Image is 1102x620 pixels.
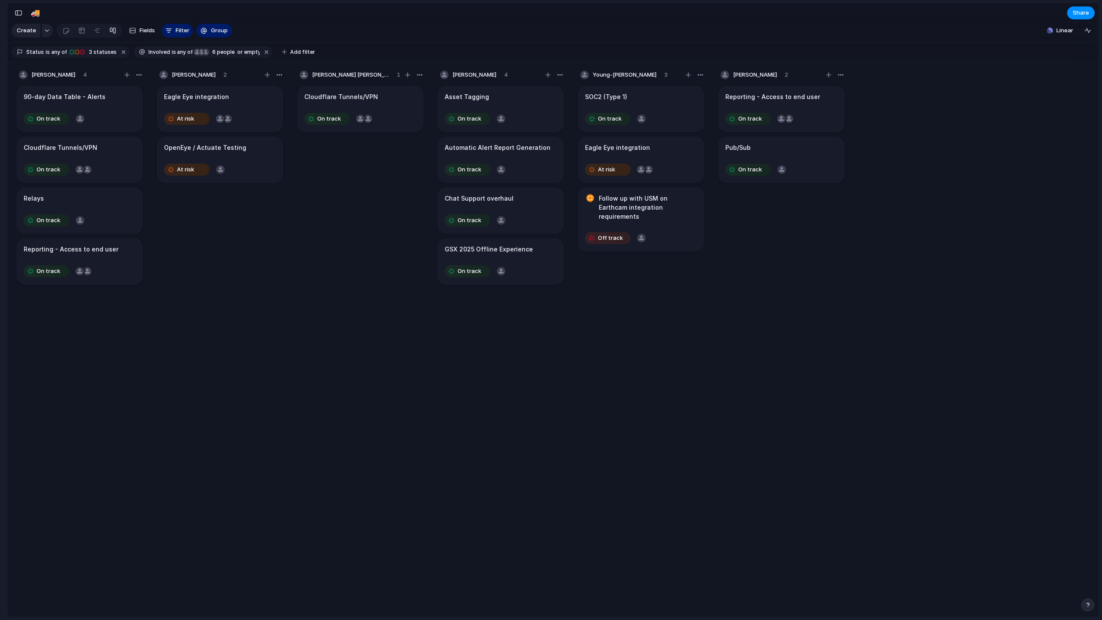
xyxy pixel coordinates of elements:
button: Create [12,24,40,37]
span: At risk [177,165,194,174]
div: Reporting - Access to end userOn track [16,238,143,285]
button: 6 peopleor empty [193,47,261,57]
span: At risk [177,115,194,123]
button: Fields [126,24,158,37]
div: Reporting - Access to end userOn track [718,86,845,132]
span: [PERSON_NAME] [PERSON_NAME] [312,71,389,79]
div: 90-day Data Table - AlertsOn track [16,86,143,132]
h1: SOC2 (Type 1) [585,92,627,102]
span: Add filter [290,48,315,56]
span: Create [17,26,36,35]
button: On track [443,214,492,227]
button: 🚚 [28,6,42,20]
button: Group [196,24,232,37]
span: Linear [1056,26,1073,35]
h1: Cloudflare Tunnels/VPN [24,143,97,152]
div: RelaysOn track [16,187,143,234]
span: Status [26,48,44,56]
span: [PERSON_NAME] [733,71,777,79]
h1: Relays [24,194,44,203]
span: 3 [87,49,93,55]
h1: Automatic Alert Report Generation [445,143,551,152]
span: [PERSON_NAME] [31,71,75,79]
span: At risk [598,165,615,174]
button: Off track [583,231,633,245]
span: Fields [139,26,155,35]
span: [PERSON_NAME] [172,71,216,79]
div: Pub/SubOn track [718,136,845,183]
h1: Reporting - Access to end user [24,245,118,254]
button: On track [22,214,71,227]
span: people [210,48,235,56]
span: statuses [87,48,117,56]
span: On track [37,165,60,174]
span: is [46,48,50,56]
span: 4 [504,71,508,79]
button: Add filter [277,46,320,58]
button: At risk [162,112,212,126]
span: 2 [785,71,788,79]
div: Chat Support overhaulOn track [437,187,564,234]
div: Follow up with USM on Earthcam integration requirementsOff track [578,187,704,251]
div: 🚚 [31,7,40,19]
span: is [172,48,176,56]
button: Share [1067,6,1095,19]
div: Automatic Alert Report GenerationOn track [437,136,564,183]
span: 6 [210,49,217,55]
button: At risk [162,163,212,177]
div: GSX 2025 Offline ExperienceOn track [437,238,564,285]
button: isany of [170,47,195,57]
span: 2 [223,71,227,79]
span: Group [211,26,228,35]
span: On track [598,115,622,123]
button: On track [443,264,492,278]
div: Eagle Eye integrationAt risk [157,86,283,132]
h1: Chat Support overhaul [445,194,514,203]
h1: Eagle Eye integration [585,143,650,152]
span: On track [37,115,60,123]
div: SOC2 (Type 1)On track [578,86,704,132]
button: On track [22,112,71,126]
h1: Cloudflare Tunnels/VPN [304,92,378,102]
button: Linear [1043,24,1077,37]
button: On track [302,112,352,126]
button: On track [22,163,71,177]
button: On track [443,112,492,126]
div: Asset TaggingOn track [437,86,564,132]
h1: GSX 2025 Offline Experience [445,245,533,254]
span: On track [458,267,481,276]
span: On track [317,115,341,123]
span: Filter [176,26,189,35]
span: 4 [83,71,87,79]
h1: Pub/Sub [725,143,751,152]
span: Share [1073,9,1089,17]
span: On track [458,216,481,225]
h1: Reporting - Access to end user [725,92,820,102]
span: or empty [236,48,260,56]
button: On track [22,264,71,278]
span: Involved [149,48,170,56]
span: On track [458,165,481,174]
button: On track [583,112,633,126]
span: any of [176,48,193,56]
span: On track [37,216,60,225]
button: On track [443,163,492,177]
span: any of [50,48,67,56]
span: 1 [397,71,400,79]
div: Cloudflare Tunnels/VPNOn track [297,86,424,132]
span: [PERSON_NAME] [452,71,496,79]
span: 3 [664,71,668,79]
button: At risk [583,163,633,177]
div: Cloudflare Tunnels/VPNOn track [16,136,143,183]
span: On track [37,267,60,276]
span: Off track [598,234,623,242]
div: Eagle Eye integrationAt risk [578,136,704,183]
button: On track [723,112,773,126]
button: 3 statuses [68,47,118,57]
h1: Asset Tagging [445,92,489,102]
span: On track [738,165,762,174]
button: Filter [162,24,193,37]
span: On track [458,115,481,123]
h1: Follow up with USM on Earthcam integration requirements [599,194,697,221]
h1: 90-day Data Table - Alerts [24,92,105,102]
